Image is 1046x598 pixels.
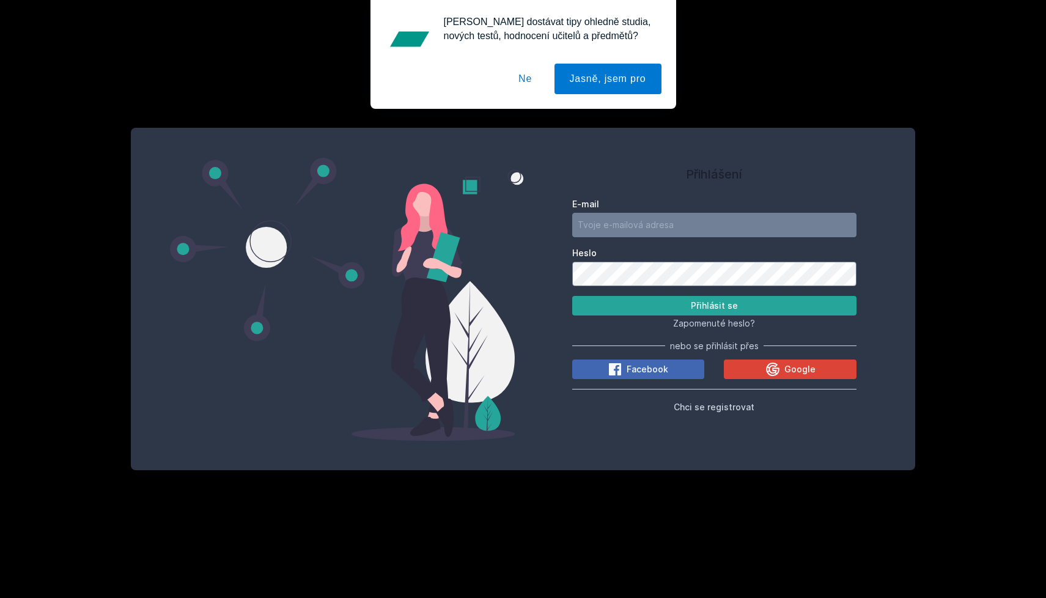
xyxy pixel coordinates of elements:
[385,15,434,64] img: notification icon
[572,296,857,316] button: Přihlásit se
[503,64,547,94] button: Ne
[627,363,668,375] span: Facebook
[784,363,816,375] span: Google
[673,318,755,328] span: Zapomenuté heslo?
[674,402,754,412] span: Chci se registrovat
[572,198,857,210] label: E-mail
[674,399,754,414] button: Chci se registrovat
[554,64,661,94] button: Jasně, jsem pro
[572,165,857,183] h1: Přihlášení
[434,15,661,43] div: [PERSON_NAME] dostávat tipy ohledně studia, nových testů, hodnocení učitelů a předmětů?
[572,360,705,379] button: Facebook
[670,340,759,352] span: nebo se přihlásit přes
[572,247,857,259] label: Heslo
[572,213,857,237] input: Tvoje e-mailová adresa
[724,360,856,379] button: Google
